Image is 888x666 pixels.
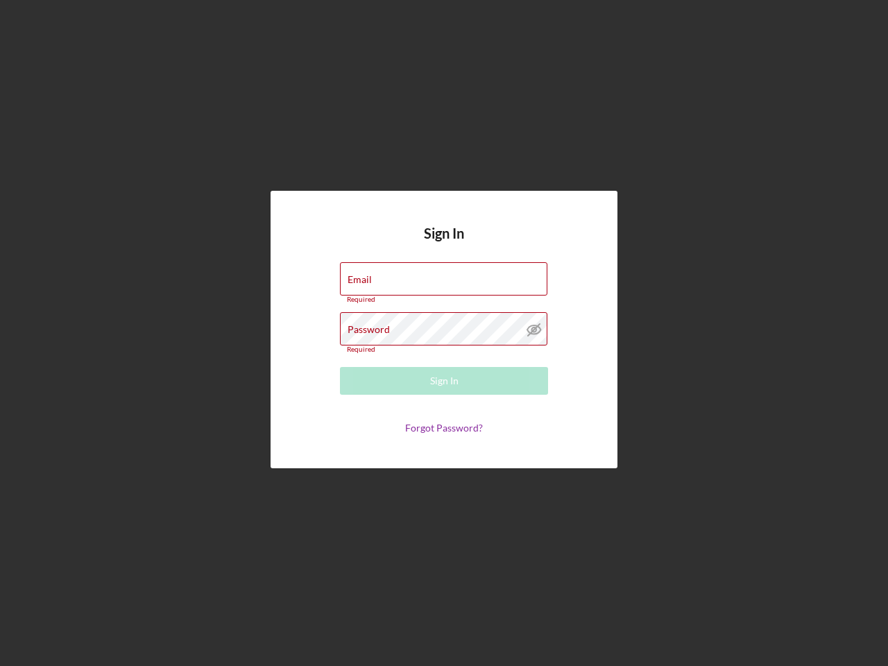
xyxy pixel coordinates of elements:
[430,367,459,395] div: Sign In
[424,225,464,262] h4: Sign In
[340,296,548,304] div: Required
[340,367,548,395] button: Sign In
[340,345,548,354] div: Required
[348,274,372,285] label: Email
[348,324,390,335] label: Password
[405,422,483,434] a: Forgot Password?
